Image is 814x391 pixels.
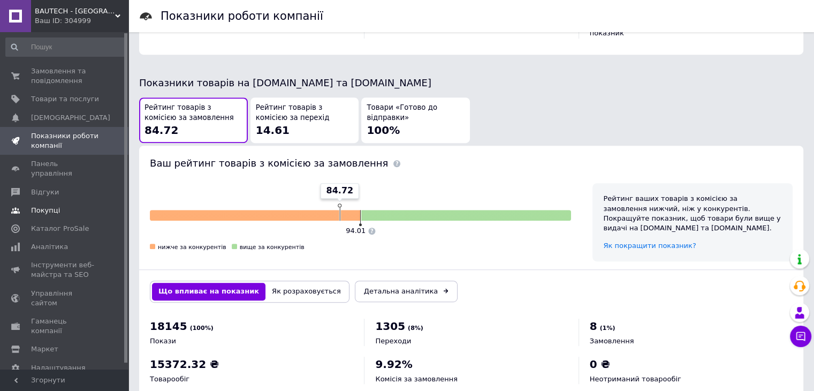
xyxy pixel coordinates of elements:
span: Управління сайтом [31,289,99,308]
a: Детальна аналітика [355,281,458,302]
button: Рейтинг товарів з комісією за перехід14.61 [250,97,359,143]
span: 84.72 [144,124,178,137]
div: Рейтинг ваших товарів з комісією за замовлення нижчий, ніж у конкурентів. Покращуйте показник, що... [603,194,782,233]
span: Товари та послуги [31,94,99,104]
span: Замовлення та повідомлення [31,66,99,86]
span: Інструменти веб-майстра та SEO [31,260,99,280]
span: 9.92% [375,358,412,371]
span: Рейтинг товарів з комісією за перехід [256,103,354,123]
span: 94.01 [346,227,366,235]
button: Товари «Готово до відправки»100% [361,97,470,143]
div: Ваш ID: 304999 [35,16,128,26]
button: Як розраховується [265,283,347,300]
span: 15372.32 ₴ [150,358,219,371]
span: 14.61 [256,124,290,137]
span: Покупці [31,206,60,215]
span: Замовлення [590,337,634,345]
span: 100% [367,124,400,137]
span: Налаштування [31,363,86,373]
span: вище за конкурентів [240,244,305,251]
span: нижче за конкурентів [158,244,226,251]
span: Ваш рейтинг товарів з комісією за замовлення [150,157,388,169]
span: BAUTECH - UKRAINE [35,6,115,16]
span: Каталог ProSale [31,224,89,234]
span: (100%) [190,325,214,332]
input: Пошук [5,37,126,57]
span: Переходи [375,337,411,345]
span: Відгуки [31,187,59,197]
span: Панель управління [31,159,99,178]
button: Чат з покупцем [790,326,811,347]
button: Рейтинг товарів з комісією за замовлення84.72 [139,97,248,143]
span: Аналітика [31,242,68,252]
a: Як покращити показник? [603,242,696,250]
span: 84.72 [326,185,353,197]
span: Показники товарів на [DOMAIN_NAME] та [DOMAIN_NAME] [139,77,431,88]
span: 1305 [375,320,405,333]
span: (8%) [408,325,423,332]
span: Покази [150,337,176,345]
span: Показники роботи компанії [31,131,99,151]
span: Неотриманий товарообіг [590,375,681,383]
span: 8 [590,320,597,333]
span: 18145 [150,320,187,333]
span: [DEMOGRAPHIC_DATA] [31,113,110,123]
span: Рейтинг товарів з комісією за замовлення [144,103,242,123]
span: Маркет [31,344,58,354]
h1: Показники роботи компанії [161,10,323,22]
span: Товарообіг [150,375,189,383]
span: (1%) [600,325,615,332]
span: 0 ₴ [590,358,610,371]
span: Комісія за замовлення [375,375,458,383]
button: Що впливає на показник [152,283,265,300]
span: Гаманець компанії [31,317,99,336]
span: Товари «Готово до відправки» [367,103,465,123]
